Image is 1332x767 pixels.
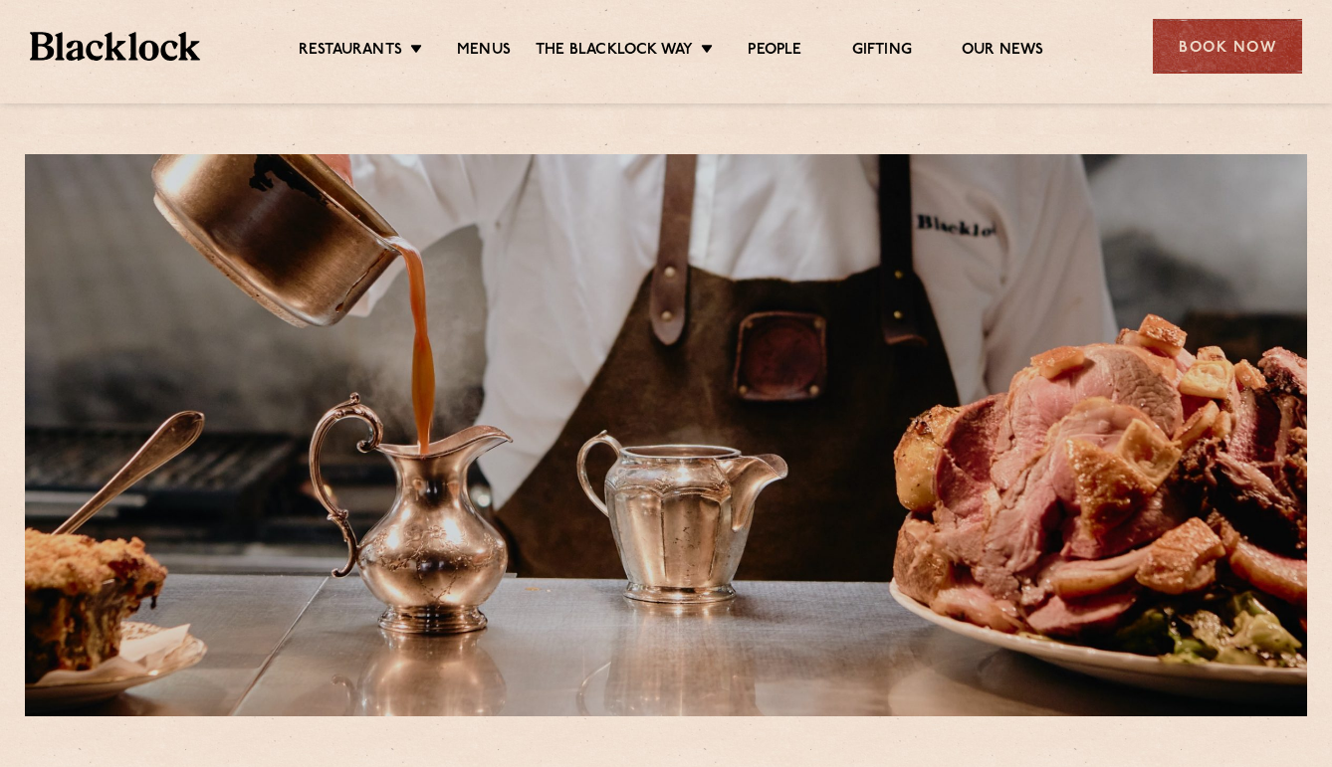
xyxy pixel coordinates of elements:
[852,41,912,63] a: Gifting
[30,32,200,61] img: BL_Textured_Logo-footer-cropped.svg
[962,41,1044,63] a: Our News
[748,41,801,63] a: People
[536,41,693,63] a: The Blacklock Way
[1153,19,1302,74] div: Book Now
[457,41,511,63] a: Menus
[299,41,402,63] a: Restaurants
